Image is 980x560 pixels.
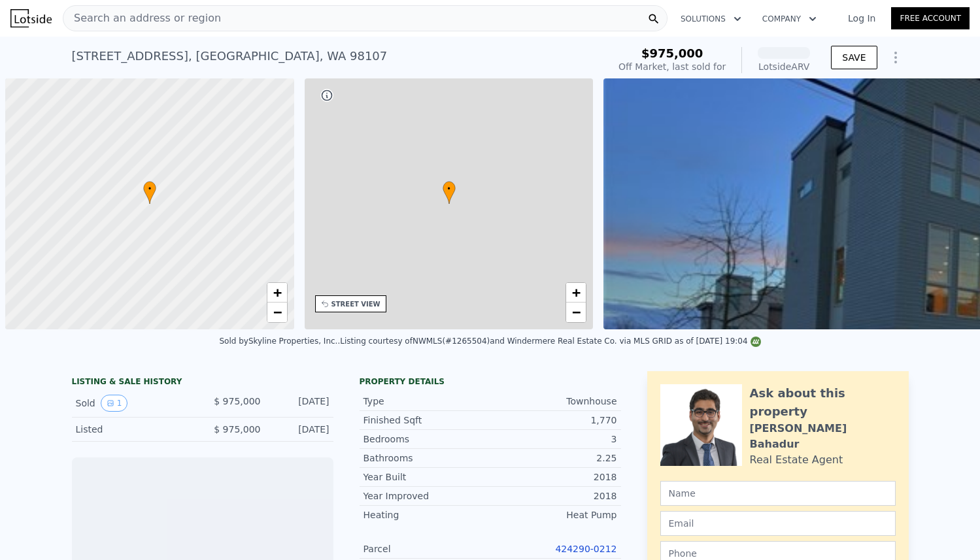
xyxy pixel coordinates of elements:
div: Sold by Skyline Properties, Inc. . [219,337,340,346]
div: • [443,181,456,204]
div: [PERSON_NAME] Bahadur [750,421,896,452]
div: Type [363,395,490,408]
div: Townhouse [490,395,617,408]
div: 3 [490,433,617,446]
a: Zoom out [267,303,287,322]
div: [DATE] [271,395,329,412]
div: Heat Pump [490,508,617,521]
div: Sold [76,395,192,412]
div: Listed [76,423,192,436]
div: Listing courtesy of NWMLS (#1265504) and Windermere Real Estate Co. via MLS GRID as of [DATE] 19:04 [340,337,760,346]
div: Off Market, last sold for [618,60,726,73]
a: Free Account [891,7,970,29]
div: STREET VIEW [331,299,380,309]
div: Lotside ARV [758,60,810,73]
button: Company [752,7,827,31]
div: Bedrooms [363,433,490,446]
div: [STREET_ADDRESS] , [GEOGRAPHIC_DATA] , WA 98107 [72,47,388,65]
div: [DATE] [271,423,329,436]
a: Zoom in [267,283,287,303]
span: • [443,183,456,195]
div: Bathrooms [363,452,490,465]
div: Year Improved [363,489,490,502]
span: $975,000 [641,46,703,60]
img: Lotside [10,9,52,27]
input: Name [660,481,896,506]
input: Email [660,511,896,536]
button: Solutions [670,7,752,31]
div: 2018 [490,470,617,484]
div: Ask about this property [750,384,896,421]
span: − [273,304,281,320]
span: + [273,284,281,301]
a: Zoom in [566,283,586,303]
span: Search an address or region [63,10,221,26]
div: Year Built [363,470,490,484]
a: Zoom out [566,303,586,322]
button: Show Options [883,44,909,71]
div: 2.25 [490,452,617,465]
a: Log In [832,12,891,25]
a: 424290-0212 [555,544,617,554]
div: Heating [363,508,490,521]
div: Parcel [363,542,490,555]
span: + [572,284,581,301]
img: NWMLS Logo [751,337,761,347]
div: Property details [360,376,621,387]
div: LISTING & SALE HISTORY [72,376,333,389]
span: − [572,304,581,320]
span: $ 975,000 [214,396,260,406]
div: 2018 [490,489,617,502]
div: Real Estate Agent [750,452,843,468]
div: 1,770 [490,414,617,427]
button: View historical data [101,395,128,412]
div: Finished Sqft [363,414,490,427]
button: SAVE [831,46,877,69]
div: • [143,181,156,204]
span: • [143,183,156,195]
span: $ 975,000 [214,424,260,435]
